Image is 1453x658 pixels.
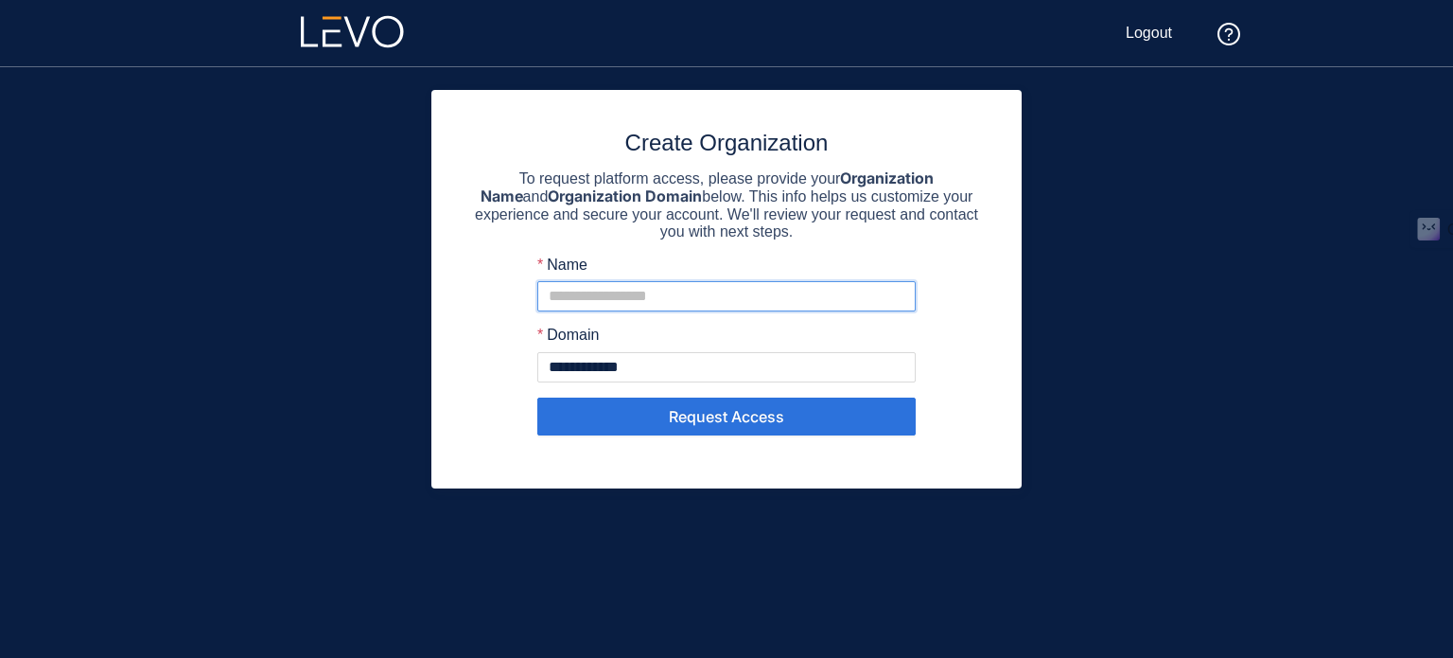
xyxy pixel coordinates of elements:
strong: Organization Domain [548,187,702,205]
input: Name [537,281,916,311]
strong: Organization Name [481,169,935,205]
p: To request platform access, please provide your and below. This info helps us customize your expe... [469,169,984,241]
h3: Create Organization [469,128,984,158]
label: Name [537,257,587,274]
button: Logout [1111,18,1187,48]
span: Request Access [669,408,784,425]
span: Logout [1126,25,1172,42]
input: Domain [537,352,916,382]
label: Domain [537,327,599,344]
button: Request Access [537,398,916,436]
